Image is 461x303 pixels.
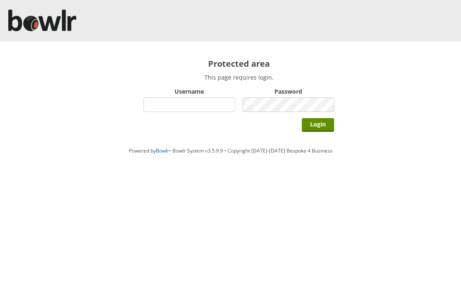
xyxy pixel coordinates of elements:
p: This page requires login. [143,73,334,81]
label: Password [243,87,334,95]
a: Bowlr [156,147,169,154]
input: Login [302,118,334,132]
span: Powered by • Bowlr System v3.5.9.9 • Copyright [DATE]-[DATE] Bespoke 4 Business [129,147,332,154]
h2: Protected area [143,58,334,69]
label: Username [143,87,235,95]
